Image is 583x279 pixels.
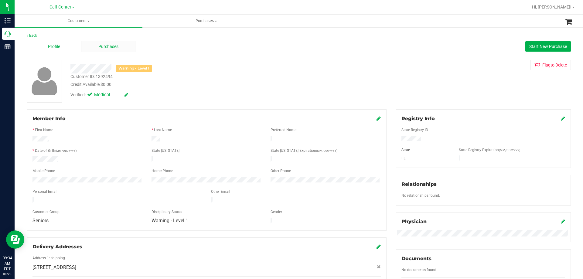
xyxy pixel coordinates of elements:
[152,218,188,223] span: Warning - Level 1
[152,209,182,215] label: Disciplinary Status
[459,147,520,153] label: State Registry Expiration
[532,5,571,9] span: Hi, [PERSON_NAME]!
[530,60,571,70] button: Flagto Delete
[397,147,455,153] div: State
[70,81,338,88] div: Credit Available:
[401,193,440,198] label: No relationships found.
[15,15,142,27] a: Customers
[5,31,11,37] inline-svg: Call Center
[27,33,37,38] a: Back
[49,5,71,10] span: Call Center
[5,18,11,24] inline-svg: Inventory
[32,209,60,215] label: Customer Group
[401,127,428,133] label: State Registry ID
[32,264,76,271] span: [STREET_ADDRESS]
[211,189,230,194] label: Other Email
[48,43,60,50] span: Profile
[5,44,11,50] inline-svg: Reports
[70,92,128,98] div: Verified:
[6,230,24,249] iframe: Resource center
[154,127,172,133] label: Last Name
[35,127,53,133] label: First Name
[70,73,113,80] div: Customer ID: 1392494
[499,148,520,152] span: (MM/DD/YYYY)
[32,244,82,250] span: Delivery Addresses
[32,255,65,261] label: Address 1: shipping
[271,209,282,215] label: Gender
[525,41,571,52] button: Start New Purchase
[3,272,12,276] p: 08/28
[32,218,49,223] span: Seniors
[29,66,60,97] img: user-icon.png
[101,82,111,87] span: $0.00
[271,148,337,153] label: State [US_STATE] Expiration
[152,168,173,174] label: Home Phone
[316,149,337,152] span: (MM/DD/YYYY)
[32,168,55,174] label: Mobile Phone
[98,43,118,50] span: Purchases
[143,18,270,24] span: Purchases
[271,168,291,174] label: Other Phone
[35,148,77,153] label: Date of Birth
[271,127,296,133] label: Preferred Name
[55,149,77,152] span: (MM/DD/YYYY)
[397,155,455,161] div: FL
[32,189,57,194] label: Personal Email
[401,116,435,121] span: Registry Info
[94,92,118,98] span: Medical
[142,15,270,27] a: Purchases
[401,256,431,261] span: Documents
[401,219,427,224] span: Physician
[529,44,567,49] span: Start New Purchase
[152,148,179,153] label: State [US_STATE]
[32,116,66,121] span: Member Info
[116,65,152,72] div: Warning - Level 1
[3,255,12,272] p: 09:34 AM EDT
[15,18,142,24] span: Customers
[401,181,437,187] span: Relationships
[401,268,437,272] span: No documents found.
